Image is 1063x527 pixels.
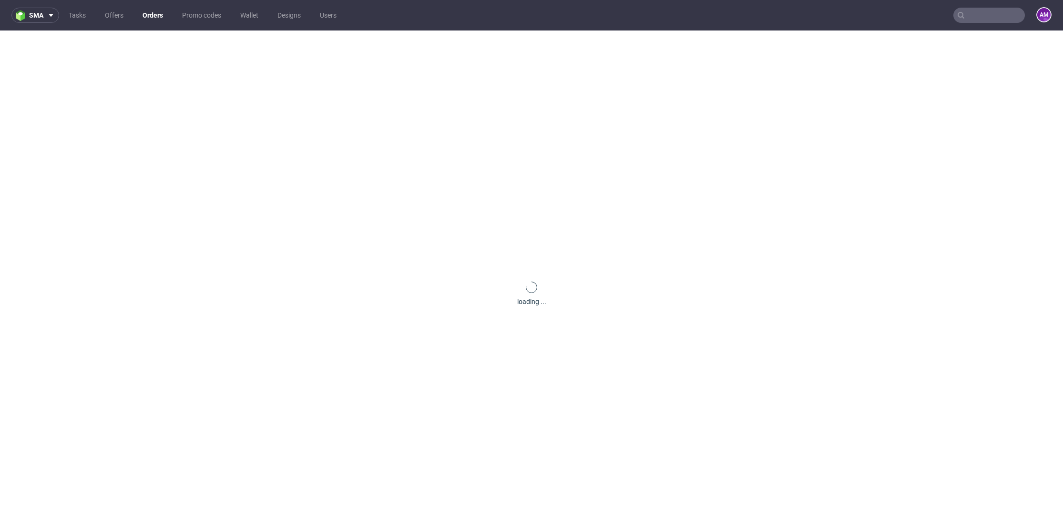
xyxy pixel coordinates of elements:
a: Users [314,8,342,23]
a: Promo codes [176,8,227,23]
a: Offers [99,8,129,23]
img: logo [16,10,29,21]
span: sma [29,12,43,19]
a: Designs [272,8,307,23]
figcaption: AM [1037,8,1051,21]
button: sma [11,8,59,23]
a: Wallet [235,8,264,23]
div: loading ... [517,297,546,306]
a: Orders [137,8,169,23]
a: Tasks [63,8,92,23]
